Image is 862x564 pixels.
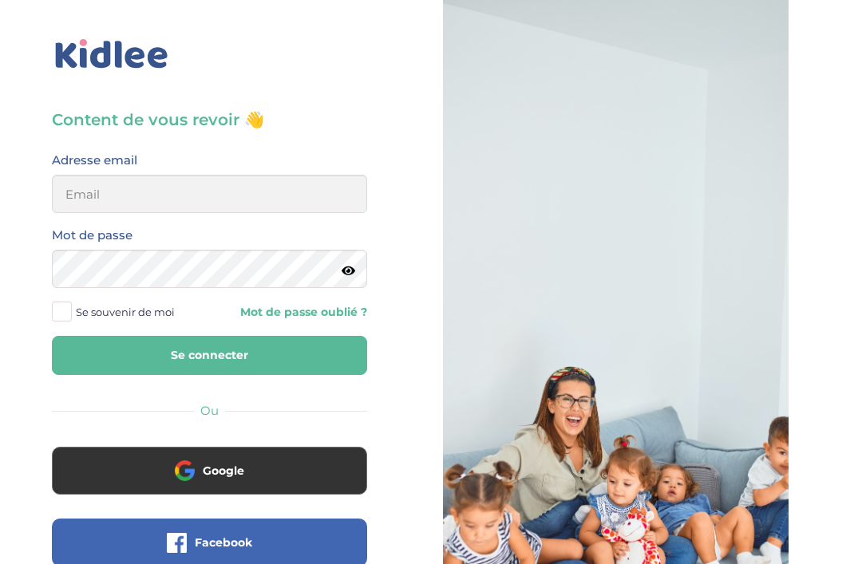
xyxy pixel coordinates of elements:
[52,36,172,73] img: logo_kidlee_bleu
[175,460,195,480] img: google.png
[52,150,137,171] label: Adresse email
[52,474,367,489] a: Google
[52,225,132,246] label: Mot de passe
[76,302,175,322] span: Se souvenir de moi
[167,533,187,553] img: facebook.png
[52,175,367,213] input: Email
[52,108,367,131] h3: Content de vous revoir 👋
[222,305,368,320] a: Mot de passe oublié ?
[52,336,367,375] button: Se connecter
[195,534,252,550] span: Facebook
[200,403,219,418] span: Ou
[52,546,367,561] a: Facebook
[52,447,367,495] button: Google
[203,463,244,479] span: Google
